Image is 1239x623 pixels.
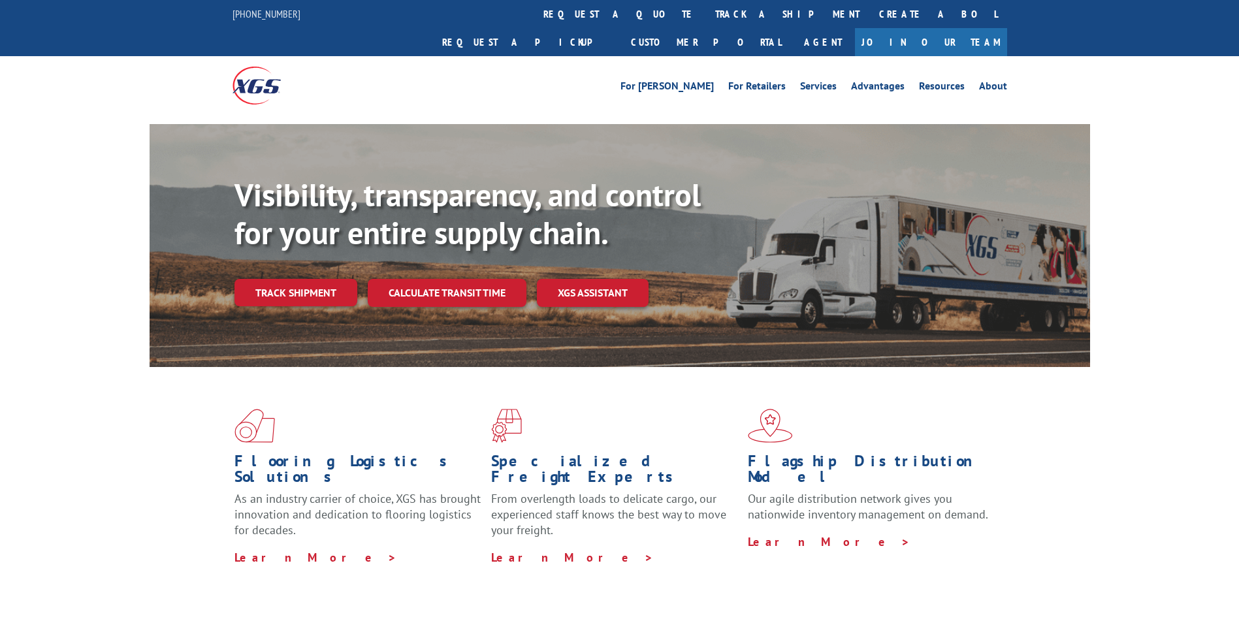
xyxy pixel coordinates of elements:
h1: Specialized Freight Experts [491,453,738,491]
a: Learn More > [748,534,910,549]
a: For Retailers [728,81,786,95]
a: For [PERSON_NAME] [620,81,714,95]
img: xgs-icon-flagship-distribution-model-red [748,409,793,443]
h1: Flooring Logistics Solutions [234,453,481,491]
a: About [979,81,1007,95]
a: Learn More > [234,550,397,565]
a: Calculate transit time [368,279,526,307]
a: Services [800,81,837,95]
img: xgs-icon-total-supply-chain-intelligence-red [234,409,275,443]
a: Agent [791,28,855,56]
a: Resources [919,81,965,95]
a: Track shipment [234,279,357,306]
p: From overlength loads to delicate cargo, our experienced staff knows the best way to move your fr... [491,491,738,549]
a: XGS ASSISTANT [537,279,649,307]
h1: Flagship Distribution Model [748,453,995,491]
a: Join Our Team [855,28,1007,56]
img: xgs-icon-focused-on-flooring-red [491,409,522,443]
a: Advantages [851,81,905,95]
span: As an industry carrier of choice, XGS has brought innovation and dedication to flooring logistics... [234,491,481,537]
a: [PHONE_NUMBER] [233,7,300,20]
a: Request a pickup [432,28,621,56]
a: Customer Portal [621,28,791,56]
span: Our agile distribution network gives you nationwide inventory management on demand. [748,491,988,522]
a: Learn More > [491,550,654,565]
b: Visibility, transparency, and control for your entire supply chain. [234,174,701,253]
